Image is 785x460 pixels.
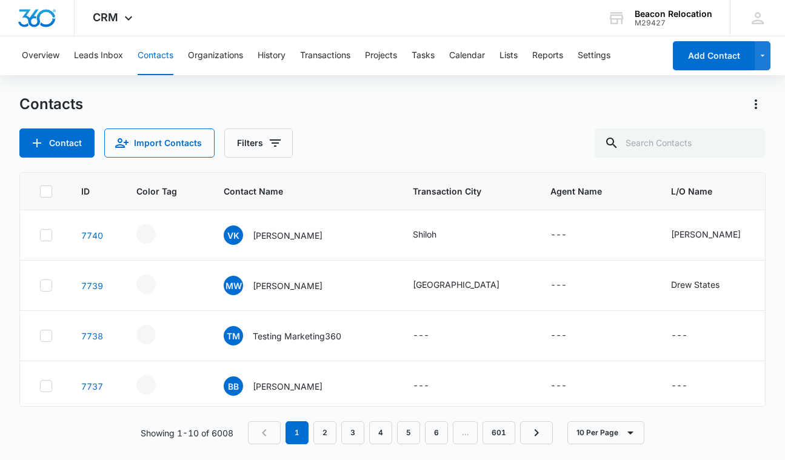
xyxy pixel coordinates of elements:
div: Contact Name - Testing Marketing360 - Select to Edit Field [224,326,363,345]
div: Transaction City - Shiloh - Select to Edit Field [413,228,458,242]
h1: Contacts [19,95,83,113]
input: Search Contacts [595,128,766,158]
a: Navigate to contact details page for Brian Brown [81,381,103,392]
button: 10 Per Page [567,421,644,444]
div: Agent Name - - Select to Edit Field [550,228,589,242]
div: Contact Name - Victoria Kastelik - Select to Edit Field [224,225,344,245]
div: --- [550,228,567,242]
p: [PERSON_NAME] [253,229,322,242]
div: Contact Name - Michael Wylie - Select to Edit Field [224,276,344,295]
span: Agent Name [550,185,642,198]
div: - - Select to Edit Field [136,224,178,244]
button: Contacts [138,36,173,75]
div: L/O Name - Matthew Janke - Select to Edit Field [671,228,763,242]
button: Add Contact [673,41,755,70]
button: Filters [224,128,293,158]
span: TM [224,326,243,345]
div: --- [413,379,429,393]
span: Transaction City [413,185,521,198]
em: 1 [286,421,309,444]
div: Agent Name - - Select to Edit Field [550,278,589,293]
a: Page 601 [483,421,515,444]
button: Projects [365,36,397,75]
p: Testing Marketing360 [253,330,341,342]
span: VK [224,225,243,245]
div: --- [550,379,567,393]
nav: Pagination [248,421,553,444]
div: --- [550,278,567,293]
button: Calendar [449,36,485,75]
div: [GEOGRAPHIC_DATA] [413,278,499,291]
a: Navigate to contact details page for Michael Wylie [81,281,103,291]
p: [PERSON_NAME] [253,380,322,393]
span: CRM [93,11,118,24]
a: Page 2 [313,421,336,444]
p: [PERSON_NAME] [253,279,322,292]
div: --- [413,328,429,343]
a: Page 4 [369,421,392,444]
div: - - Select to Edit Field [136,375,178,395]
div: --- [671,328,687,343]
div: account name [635,9,712,19]
a: Navigate to contact details page for Testing Marketing360 [81,331,103,341]
button: Import Contacts [104,128,215,158]
div: L/O Name - - Select to Edit Field [671,328,709,343]
a: Navigate to contact details page for Victoria Kastelik [81,230,103,241]
div: Agent Name - - Select to Edit Field [550,379,589,393]
button: Organizations [188,36,243,75]
a: Next Page [520,421,553,444]
div: Transaction City - - Select to Edit Field [413,379,451,393]
a: Page 3 [341,421,364,444]
div: account id [635,19,712,27]
div: Contact Name - Brian Brown - Select to Edit Field [224,376,344,396]
div: Drew States [671,278,720,291]
div: --- [671,379,687,393]
span: Contact Name [224,185,366,198]
div: Agent Name - - Select to Edit Field [550,328,589,343]
button: Lists [499,36,518,75]
button: Actions [746,95,766,114]
button: Add Contact [19,128,95,158]
button: Leads Inbox [74,36,123,75]
p: Showing 1-10 of 6008 [141,427,233,439]
span: ID [81,185,90,198]
div: Shiloh [413,228,436,241]
button: History [258,36,286,75]
div: Transaction City - Tucson - Select to Edit Field [413,278,521,293]
div: --- [550,328,567,343]
button: Settings [578,36,610,75]
span: Color Tag [136,185,177,198]
div: L/O Name - Drew States - Select to Edit Field [671,278,741,293]
a: Page 6 [425,421,448,444]
span: BB [224,376,243,396]
div: Transaction City - - Select to Edit Field [413,328,451,343]
span: MW [224,276,243,295]
a: Page 5 [397,421,420,444]
div: - - Select to Edit Field [136,275,178,294]
div: L/O Name - - Select to Edit Field [671,379,709,393]
button: Transactions [300,36,350,75]
button: Reports [532,36,563,75]
button: Overview [22,36,59,75]
span: L/O Name [671,185,763,198]
div: [PERSON_NAME] [671,228,741,241]
button: Tasks [412,36,435,75]
div: - - Select to Edit Field [136,325,178,344]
